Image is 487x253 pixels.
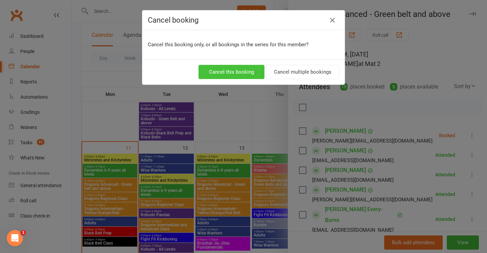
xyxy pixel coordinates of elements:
button: Close [327,15,338,26]
h4: Cancel booking [148,16,339,24]
p: Cancel this booking only, or all bookings in the series for this member? [148,41,339,49]
iframe: Intercom live chat [7,230,23,246]
button: Cancel this booking [199,65,264,79]
span: 1 [21,230,26,235]
button: Cancel multiple bookings [266,65,339,79]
